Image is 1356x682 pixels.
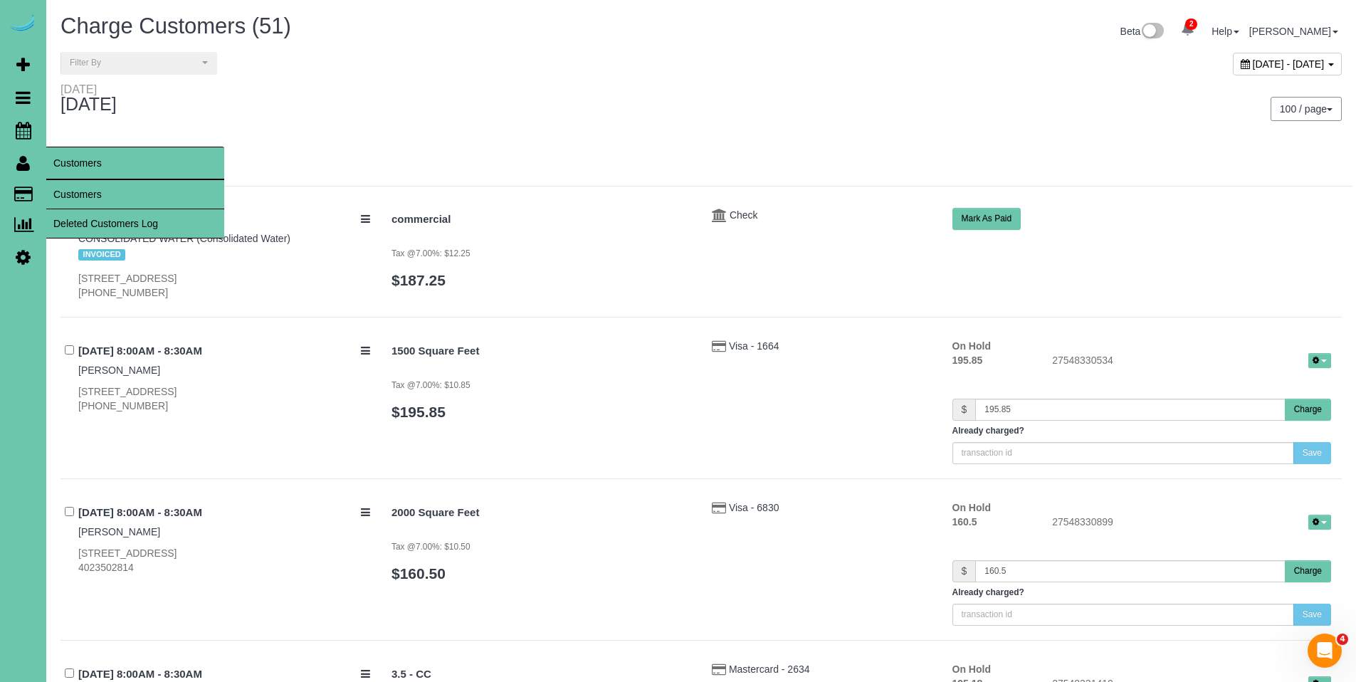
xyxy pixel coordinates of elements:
[729,663,810,675] a: Mastercard - 2634
[391,248,471,258] small: Tax @7.00%: $12.25
[61,83,117,95] div: [DATE]
[1308,634,1342,668] iframe: Intercom live chat
[952,355,983,366] strong: 195.85
[1174,14,1202,46] a: 2
[61,14,291,38] span: Charge Customers (51)
[952,340,991,352] strong: On Hold
[46,179,224,238] ul: Customers
[78,233,290,244] a: CONSOLIDATED WATER (Consolidated Water)
[61,83,131,115] div: [DATE]
[391,507,690,519] h4: 2000 Square Feet
[70,57,199,69] span: Filter By
[952,502,991,513] strong: On Hold
[952,442,1294,464] input: transaction id
[46,180,224,209] a: Customers
[46,147,224,179] span: Customers
[46,209,224,238] a: Deleted Customers Log
[391,404,446,420] a: $195.85
[730,209,758,221] a: Check
[952,208,1021,230] button: Mark As Paid
[391,542,471,552] small: Tax @7.00%: $10.50
[78,214,370,226] h4: [DATE] 5:00AM - 6:00AM
[78,507,370,519] h4: [DATE] 8:00AM - 8:30AM
[729,502,779,513] a: Visa - 6830
[1285,399,1331,421] button: Charge
[78,546,370,575] div: [STREET_ADDRESS] 4023502814
[1212,26,1239,37] a: Help
[1041,515,1342,532] div: 27548330899
[1271,97,1342,121] button: 100 / page
[391,380,471,390] small: Tax @7.00%: $10.85
[952,560,976,582] span: $
[78,271,370,300] div: [STREET_ADDRESS] [PHONE_NUMBER]
[952,399,976,421] span: $
[78,384,370,413] div: [STREET_ADDRESS] [PHONE_NUMBER]
[1041,353,1342,370] div: 27548330534
[391,565,446,582] a: $160.50
[78,345,370,357] h4: [DATE] 8:00AM - 8:30AM
[952,516,977,528] strong: 160.5
[391,272,446,288] a: $187.25
[952,588,1332,597] h5: Already charged?
[1253,58,1325,70] span: [DATE] - [DATE]
[391,345,690,357] h4: 1500 Square Feet
[1271,97,1342,121] nav: Pagination navigation
[1140,23,1164,41] img: New interface
[9,14,37,34] img: Automaid Logo
[1249,26,1338,37] a: [PERSON_NAME]
[1185,19,1197,30] span: 2
[1120,26,1165,37] a: Beta
[78,364,160,376] a: [PERSON_NAME]
[78,526,160,537] a: [PERSON_NAME]
[1285,560,1331,582] button: Charge
[729,340,779,352] a: Visa - 1664
[952,663,991,675] strong: On Hold
[78,249,125,261] span: INVOICED
[1337,634,1348,645] span: 4
[952,426,1332,436] h5: Already charged?
[391,214,690,226] h4: commercial
[391,668,690,681] h4: 3.5 - CC
[952,604,1294,626] input: transaction id
[61,52,217,74] button: Filter By
[78,668,370,681] h4: [DATE] 8:00AM - 8:30AM
[78,246,370,264] div: Tags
